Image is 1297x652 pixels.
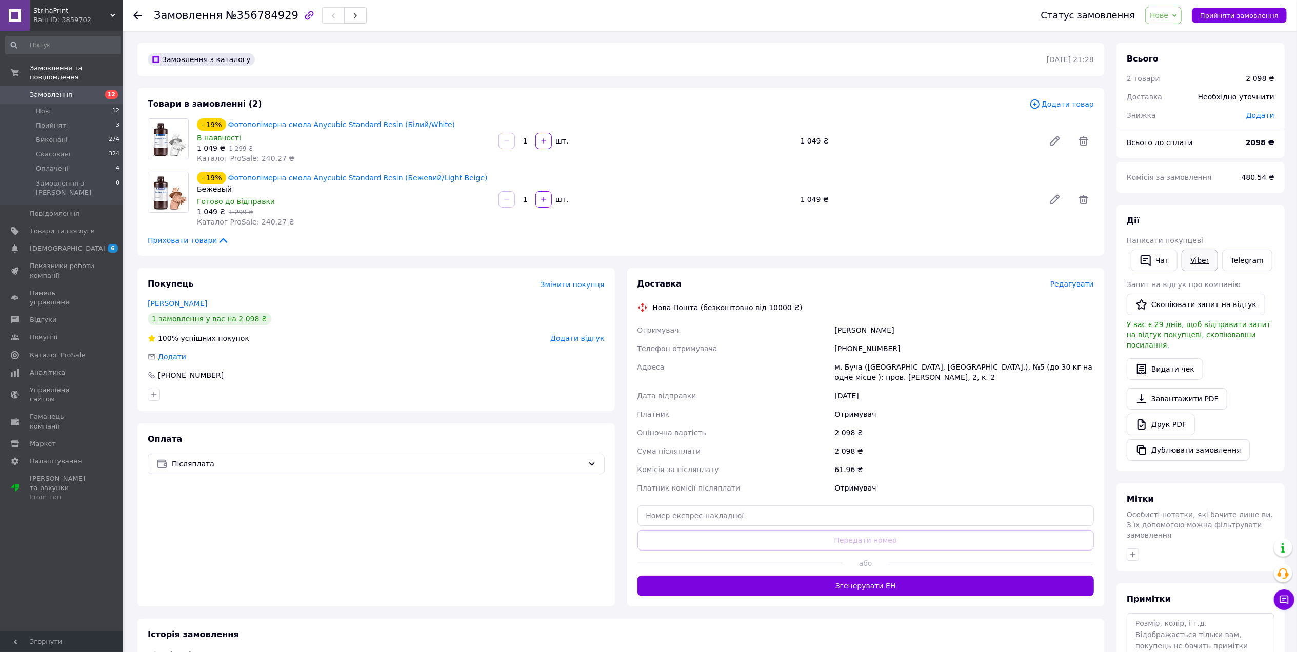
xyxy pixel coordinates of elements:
[148,172,188,212] img: Фотополімерна смола Anycubic Standard Resin (Бежевий/Light Beige)
[229,209,253,216] span: 1 299 ₴
[148,53,255,66] div: Замовлення з каталогу
[30,261,95,280] span: Показники роботи компанії
[148,299,207,308] a: [PERSON_NAME]
[1127,216,1140,226] span: Дії
[1073,131,1094,151] span: Видалити
[637,505,1094,526] input: Номер експрес-накладної
[30,368,65,377] span: Аналітика
[197,118,226,131] div: - 19%
[637,465,719,474] span: Комісія за післяплату
[1041,10,1135,21] div: Статус замовлення
[197,184,490,194] div: Бежевый
[637,484,741,492] span: Платник комісії післяплати
[1246,111,1274,119] span: Додати
[116,121,119,130] span: 3
[833,460,1096,479] div: 61.96 ₴
[1242,173,1274,181] span: 480.54 ₴
[36,164,68,173] span: Оплачені
[36,179,116,197] span: Замовлення з [PERSON_NAME]
[637,576,1094,596] button: Згенерувати ЕН
[30,244,106,253] span: [DEMOGRAPHIC_DATA]
[148,434,182,444] span: Оплата
[1045,189,1065,210] a: Редагувати
[197,172,226,184] div: - 19%
[30,457,82,466] span: Налаштування
[1222,250,1272,271] a: Telegram
[650,302,805,313] div: Нова Пошта (безкоштовно від 10000 ₴)
[1127,358,1203,380] button: Видати чек
[1127,494,1154,504] span: Мітки
[36,107,51,116] span: Нові
[30,385,95,404] span: Управління сайтом
[637,326,679,334] span: Отримувач
[105,90,118,99] span: 12
[1127,173,1212,181] span: Комісія за замовлення
[553,136,569,146] div: шт.
[197,144,225,152] span: 1 049 ₴
[197,134,241,142] span: В наявності
[157,370,225,380] div: [PHONE_NUMBER]
[109,135,119,145] span: 274
[1127,236,1203,244] span: Написати покупцеві
[33,6,110,15] span: StrihaPrint
[833,423,1096,442] div: 2 098 ₴
[550,334,604,342] span: Додати відгук
[1150,11,1168,19] span: Нове
[637,447,701,455] span: Сума післяплати
[1029,98,1094,110] span: Додати товар
[172,458,584,470] span: Післяплата
[1045,131,1065,151] a: Редагувати
[833,321,1096,339] div: [PERSON_NAME]
[197,197,275,206] span: Готово до відправки
[637,344,717,353] span: Телефон отримувача
[1073,189,1094,210] span: Видалити
[148,119,188,159] img: Фотополімерна смола Anycubic Standard Resin (Білий/White)
[30,90,72,99] span: Замовлення
[30,227,95,236] span: Товари та послуги
[1050,280,1094,288] span: Редагувати
[833,386,1096,405] div: [DATE]
[833,479,1096,497] div: Отримувач
[30,315,56,324] span: Відгуки
[154,9,223,22] span: Замовлення
[1127,93,1162,101] span: Доставка
[229,145,253,152] span: 1 299 ₴
[1246,73,1274,84] div: 2 098 ₴
[1182,250,1218,271] a: Viber
[637,363,665,371] span: Адреса
[541,280,605,289] span: Змінити покупця
[1047,55,1094,64] time: [DATE] 21:28
[148,313,271,325] div: 1 замовлення у вас на 2 098 ₴
[226,9,298,22] span: №356784929
[36,121,68,130] span: Прийняті
[1127,439,1250,461] button: Дублювати замовлення
[1131,250,1178,271] button: Чат
[1246,138,1274,147] b: 2098 ₴
[1192,86,1281,108] div: Необхідно уточнити
[36,150,71,159] span: Скасовані
[833,339,1096,358] div: [PHONE_NUMBER]
[133,10,142,21] div: Повернутися назад
[1127,320,1271,349] span: У вас є 29 днів, щоб відправити запит на відгук покупцеві, скопіювавши посилання.
[228,120,455,129] a: Фотополімерна смола Anycubic Standard Resin (Білий/White)
[1127,280,1241,289] span: Запит на відгук про компанію
[637,392,696,400] span: Дата відправки
[148,333,249,343] div: успішних покупок
[843,558,888,568] span: або
[1200,12,1279,19] span: Прийняти замовлення
[30,64,123,82] span: Замовлення та повідомлення
[1127,511,1273,539] span: Особисті нотатки, які бачите лише ви. З їх допомогою можна фільтрувати замовлення
[33,15,123,25] div: Ваш ID: 3859702
[30,351,85,360] span: Каталог ProSale
[1127,414,1195,435] a: Друк PDF
[116,164,119,173] span: 4
[833,442,1096,460] div: 2 098 ₴
[109,150,119,159] span: 324
[1127,74,1160,83] span: 2 товари
[833,358,1096,386] div: м. Буча ([GEOGRAPHIC_DATA], [GEOGRAPHIC_DATA].), №5 (до 30 кг на одне місце ): пров. [PERSON_NAME...
[796,134,1041,148] div: 1 049 ₴
[1127,594,1171,604] span: Примітки
[148,279,194,289] span: Покупець
[116,179,119,197] span: 0
[30,439,56,449] span: Маркет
